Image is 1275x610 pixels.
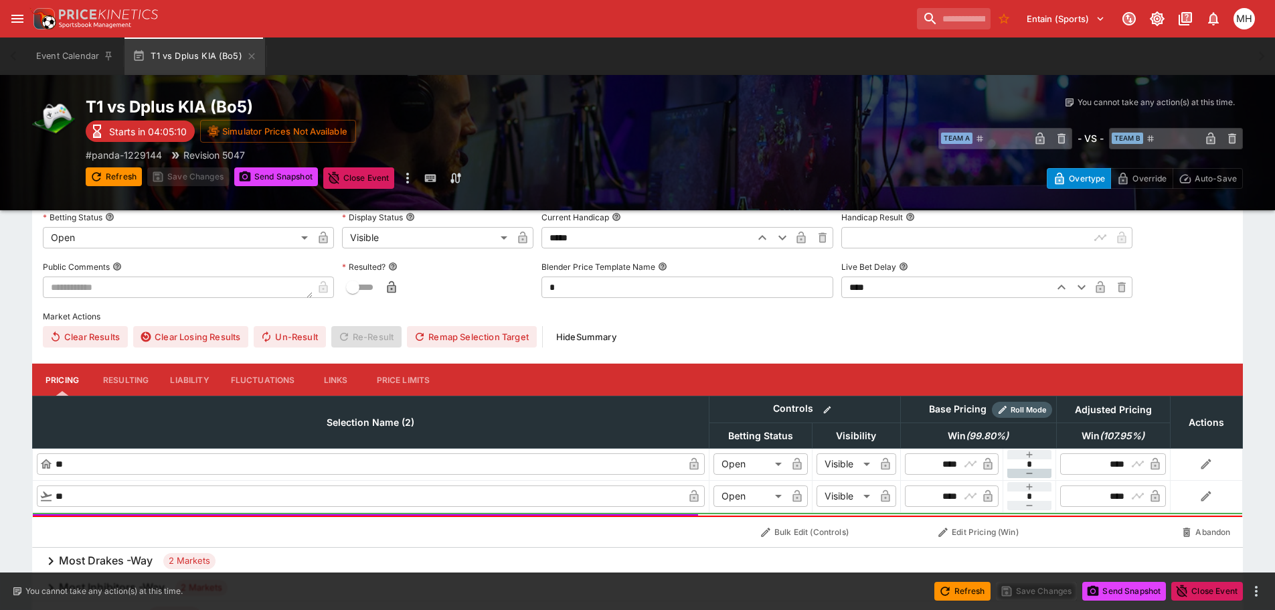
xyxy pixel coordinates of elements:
span: Win(99.80%) [933,428,1023,444]
button: Override [1110,168,1173,189]
p: Starts in 04:05:10 [109,125,187,139]
button: Refresh [86,167,142,186]
span: Team B [1112,133,1143,144]
p: Betting Status [43,212,102,223]
button: Blender Price Template Name [658,262,667,271]
div: Open [43,227,313,248]
p: Resulted? [342,261,386,273]
button: Current Handicap [612,212,621,222]
button: Toggle light/dark mode [1145,7,1169,31]
button: Abandon [1174,522,1238,543]
button: Edit Pricing (Win) [904,522,1052,543]
img: esports.png [32,96,75,139]
p: Public Comments [43,261,110,273]
button: Overtype [1047,168,1111,189]
th: Actions [1170,396,1242,448]
button: No Bookmarks [993,8,1015,29]
button: Fluctuations [220,364,306,396]
button: Simulator Prices Not Available [200,120,356,143]
p: Display Status [342,212,403,223]
p: Copy To Clipboard [86,148,162,162]
span: 2 Markets [163,554,216,568]
span: Team A [941,133,972,144]
button: open drawer [5,7,29,31]
button: Bulk Edit (Controls) [713,522,896,543]
button: Links [306,364,366,396]
button: Bulk edit [819,401,836,418]
h6: Most Drakes -Way [59,554,153,568]
button: Send Snapshot [1082,582,1166,601]
button: T1 vs Dplus KIA (Bo5) [124,37,265,75]
button: Un-Result [254,326,325,348]
th: Controls [709,396,900,423]
div: Base Pricing [924,401,992,418]
span: Win(107.95%) [1067,428,1159,444]
button: Display Status [406,212,415,222]
button: Send Snapshot [234,167,318,186]
label: Market Actions [43,306,1232,326]
h2: Copy To Clipboard [86,96,665,117]
button: Liability [159,364,220,396]
div: Show/hide Price Roll mode configuration. [992,402,1052,418]
button: Michael Hutchinson [1229,4,1259,33]
button: more [400,167,416,189]
span: Selection Name (2) [312,414,429,431]
img: PriceKinetics Logo [29,5,56,32]
button: Public Comments [112,262,122,271]
p: Current Handicap [541,212,609,223]
span: Roll Mode [1005,404,1052,416]
em: ( 107.95 %) [1100,428,1144,444]
img: Sportsbook Management [59,22,131,28]
div: Open [713,453,786,475]
button: Connected to PK [1117,7,1141,31]
button: Pricing [32,364,92,396]
div: Visible [342,227,512,248]
p: You cannot take any action(s) at this time. [25,585,183,597]
div: Start From [1047,168,1243,189]
p: Blender Price Template Name [541,261,655,273]
button: Refresh [934,582,991,601]
button: Clear Losing Results [133,326,248,348]
span: Visibility [821,428,891,444]
button: Handicap Result [906,212,915,222]
button: HideSummary [548,326,624,348]
button: more [1248,583,1264,599]
div: Visible [817,453,875,475]
p: Override [1132,171,1167,185]
button: Documentation [1173,7,1197,31]
button: Resulting [92,364,159,396]
button: Price Limits [366,364,441,396]
button: Clear Results [43,326,128,348]
div: Visible [817,485,875,507]
button: Resulted? [388,262,398,271]
img: PriceKinetics [59,9,158,19]
p: Handicap Result [841,212,903,223]
p: You cannot take any action(s) at this time. [1078,96,1235,108]
input: search [917,8,991,29]
button: Close Event [1171,582,1243,601]
button: Auto-Save [1173,168,1243,189]
p: Live Bet Delay [841,261,896,273]
div: Open [713,485,786,507]
h6: - VS - [1078,131,1104,145]
p: Overtype [1069,171,1105,185]
span: Betting Status [713,428,808,444]
button: Notifications [1201,7,1225,31]
div: Michael Hutchinson [1234,8,1255,29]
button: Live Bet Delay [899,262,908,271]
span: Re-Result [331,326,402,348]
button: Close Event [323,167,395,189]
button: Remap Selection Target [407,326,537,348]
p: Auto-Save [1195,171,1237,185]
button: Select Tenant [1019,8,1113,29]
p: Revision 5047 [183,148,245,162]
button: Event Calendar [28,37,122,75]
em: ( 99.80 %) [966,428,1009,444]
button: Betting Status [105,212,114,222]
th: Adjusted Pricing [1056,396,1170,423]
